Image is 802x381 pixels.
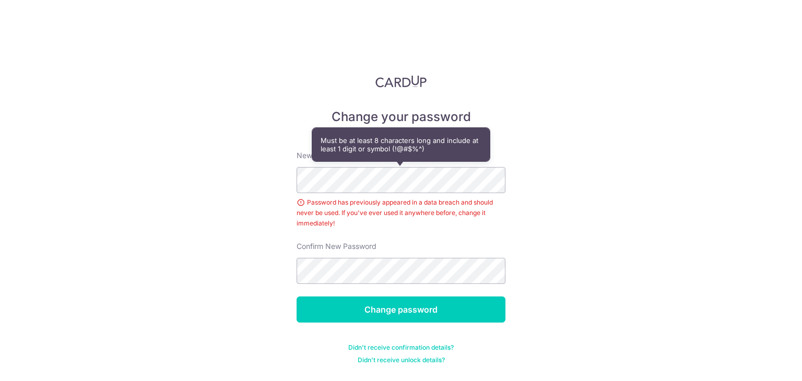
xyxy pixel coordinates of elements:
label: New password [297,150,348,161]
img: CardUp Logo [375,75,427,88]
h5: Change your password [297,109,505,125]
a: Didn't receive unlock details? [358,356,445,364]
div: Must be at least 8 characters long and include at least 1 digit or symbol (!@#$%^) [312,128,490,161]
div: Password has previously appeared in a data breach and should never be used. If you've ever used i... [297,197,505,229]
label: Confirm New Password [297,241,376,252]
input: Change password [297,296,505,323]
a: Didn't receive confirmation details? [348,343,454,352]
